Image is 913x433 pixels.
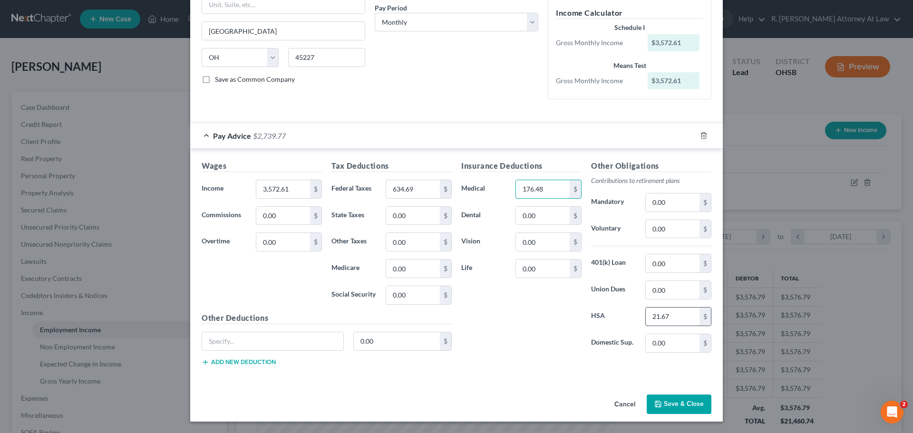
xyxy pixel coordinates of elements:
input: 0.00 [646,254,699,272]
div: $ [310,233,321,251]
label: Medical [456,180,511,199]
input: 0.00 [386,286,440,304]
input: 0.00 [646,334,699,352]
input: 0.00 [386,233,440,251]
h5: Insurance Deductions [461,160,582,172]
label: Mandatory [586,193,641,212]
label: Federal Taxes [327,180,381,199]
span: 2 [900,401,908,408]
input: 0.00 [386,180,440,198]
div: $ [699,308,711,326]
label: Social Security [327,286,381,305]
input: 0.00 [386,207,440,225]
div: Means Test [556,61,703,70]
input: 0.00 [646,193,699,212]
label: Commissions [197,206,251,225]
div: $ [440,260,451,278]
input: 0.00 [256,207,310,225]
div: $3,572.61 [648,72,700,89]
div: $3,572.61 [648,34,700,51]
div: $ [570,233,581,251]
label: 401(k) Loan [586,254,641,273]
label: Life [456,259,511,278]
h5: Wages [202,160,322,172]
input: Enter city... [202,22,365,40]
label: State Taxes [327,206,381,225]
label: Vision [456,232,511,251]
label: HSA [586,307,641,326]
input: 0.00 [646,281,699,299]
div: Schedule I [556,23,703,32]
input: Specify... [202,332,343,350]
label: Voluntary [586,220,641,239]
h5: Other Obligations [591,160,711,172]
h5: Tax Deductions [331,160,452,172]
div: $ [310,180,321,198]
div: Gross Monthly Income [551,76,643,86]
div: $ [440,286,451,304]
div: $ [699,334,711,352]
div: Gross Monthly Income [551,38,643,48]
input: 0.00 [256,180,310,198]
label: Union Dues [586,280,641,299]
label: Medicare [327,259,381,278]
p: Contributions to retirement plans [591,176,711,185]
input: 0.00 [516,233,570,251]
button: Save & Close [647,395,711,414]
button: Add new deduction [202,358,276,366]
input: Enter zip... [288,48,365,67]
div: $ [699,193,711,212]
input: 0.00 [516,180,570,198]
button: Cancel [607,395,643,414]
span: $2,739.77 [253,131,286,140]
div: $ [699,254,711,272]
iframe: Intercom live chat [881,401,903,423]
input: 0.00 [516,207,570,225]
div: $ [570,207,581,225]
span: Pay Period [375,4,407,12]
div: $ [310,207,321,225]
input: 0.00 [354,332,440,350]
input: 0.00 [516,260,570,278]
div: $ [570,180,581,198]
span: Pay Advice [213,131,251,140]
label: Other Taxes [327,232,381,251]
div: $ [440,233,451,251]
input: 0.00 [646,308,699,326]
span: Save as Common Company [215,75,295,83]
input: 0.00 [386,260,440,278]
div: $ [699,281,711,299]
label: Domestic Sup. [586,334,641,353]
div: $ [440,332,451,350]
div: $ [570,260,581,278]
div: $ [440,207,451,225]
h5: Income Calculator [556,7,703,19]
div: $ [699,220,711,238]
h5: Other Deductions [202,312,452,324]
div: $ [440,180,451,198]
input: 0.00 [646,220,699,238]
label: Dental [456,206,511,225]
span: Income [202,184,223,192]
input: 0.00 [256,233,310,251]
label: Overtime [197,232,251,251]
